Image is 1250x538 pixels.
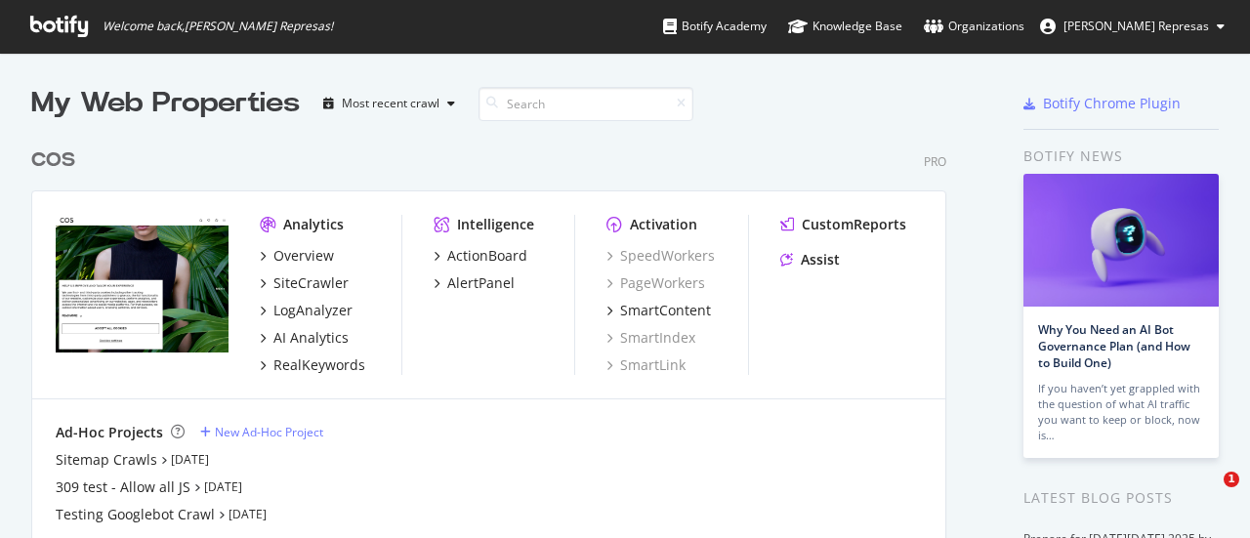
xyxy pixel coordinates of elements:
[273,301,353,320] div: LogAnalyzer
[342,98,439,109] div: Most recent crawl
[273,355,365,375] div: RealKeywords
[283,215,344,234] div: Analytics
[103,19,333,34] span: Welcome back, [PERSON_NAME] Represas !
[606,246,715,266] a: SpeedWorkers
[260,273,349,293] a: SiteCrawler
[204,478,242,495] a: [DATE]
[229,506,267,522] a: [DATE]
[31,84,300,123] div: My Web Properties
[630,215,697,234] div: Activation
[1184,472,1230,518] iframe: Intercom live chat
[434,246,527,266] a: ActionBoard
[924,17,1024,36] div: Organizations
[260,246,334,266] a: Overview
[606,328,695,348] a: SmartIndex
[606,355,686,375] a: SmartLink
[802,215,906,234] div: CustomReports
[457,215,534,234] div: Intelligence
[56,423,163,442] div: Ad-Hoc Projects
[620,301,711,320] div: SmartContent
[1063,18,1209,34] span: Duarte Represas
[1023,145,1219,167] div: Botify news
[260,355,365,375] a: RealKeywords
[273,246,334,266] div: Overview
[663,17,767,36] div: Botify Academy
[780,250,840,269] a: Assist
[171,451,209,468] a: [DATE]
[1024,11,1240,42] button: [PERSON_NAME] Represas
[260,328,349,348] a: AI Analytics
[56,450,157,470] a: Sitemap Crawls
[1023,174,1219,307] img: Why You Need an AI Bot Governance Plan (and How to Build One)
[56,215,229,353] img: https://www.cosstores.com
[924,153,946,170] div: Pro
[801,250,840,269] div: Assist
[788,17,902,36] div: Knowledge Base
[1038,321,1190,371] a: Why You Need an AI Bot Governance Plan (and How to Build One)
[606,273,705,293] a: PageWorkers
[31,146,83,175] a: COS
[434,273,515,293] a: AlertPanel
[31,146,75,175] div: COS
[1023,94,1181,113] a: Botify Chrome Plugin
[56,477,190,497] a: 309 test - Allow all JS
[780,215,906,234] a: CustomReports
[447,273,515,293] div: AlertPanel
[1038,381,1204,443] div: If you haven’t yet grappled with the question of what AI traffic you want to keep or block, now is…
[1043,94,1181,113] div: Botify Chrome Plugin
[215,424,323,440] div: New Ad-Hoc Project
[273,328,349,348] div: AI Analytics
[1224,472,1239,487] span: 1
[447,246,527,266] div: ActionBoard
[56,505,215,524] a: Testing Googlebot Crawl
[260,301,353,320] a: LogAnalyzer
[315,88,463,119] button: Most recent crawl
[606,301,711,320] a: SmartContent
[200,424,323,440] a: New Ad-Hoc Project
[273,273,349,293] div: SiteCrawler
[479,87,693,121] input: Search
[1023,487,1219,509] div: Latest Blog Posts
